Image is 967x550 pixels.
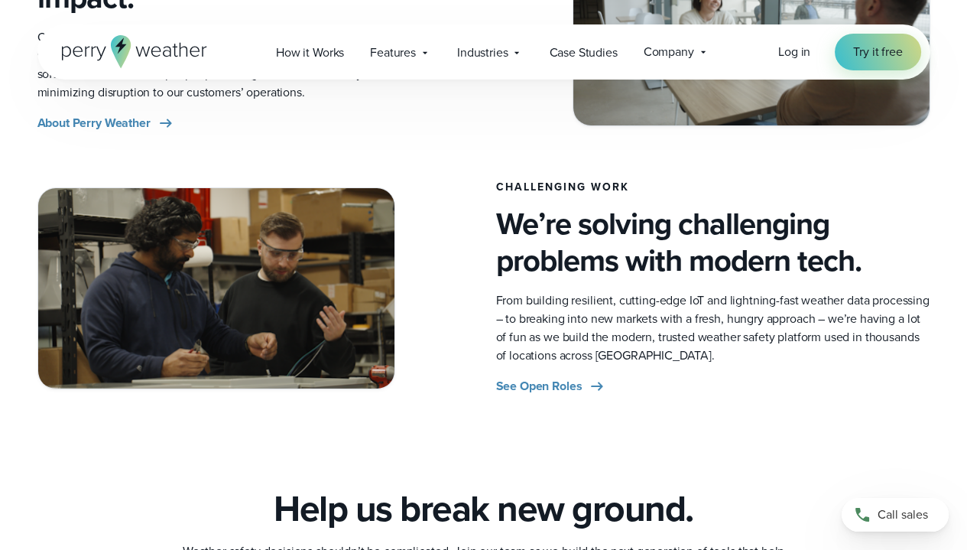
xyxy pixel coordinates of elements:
a: See Open Roles [496,377,607,395]
h2: Help us break new ground. [274,487,693,530]
span: Features [370,44,416,62]
span: Case Studies [549,44,617,62]
div: v 4.0.25 [43,24,75,37]
h4: We’re solving challenging problems with modern tech. [496,206,930,279]
span: Try it free [853,43,902,61]
img: tab_domain_overview_orange.svg [41,89,54,101]
div: Keywords by Traffic [169,90,258,100]
a: About Perry Weather [37,114,175,132]
h3: Challenging Work [496,181,930,194]
img: tab_keywords_by_traffic_grey.svg [152,89,164,101]
span: See Open Roles [496,377,582,395]
img: logo_orange.svg [24,24,37,37]
a: Try it free [835,34,920,70]
span: Log in [778,43,810,60]
a: Log in [778,43,810,61]
div: Domain: [DOMAIN_NAME] [40,40,168,52]
div: Domain Overview [58,90,137,100]
span: Call sales [878,506,928,524]
a: Call sales [842,498,949,532]
a: Case Studies [536,37,630,68]
img: website_grey.svg [24,40,37,52]
span: About Perry Weather [37,114,151,132]
span: Industries [457,44,508,62]
span: How it Works [276,44,344,62]
p: From building resilient, cutting-edge IoT and lightning-fast weather data processing – to breakin... [496,291,930,365]
a: How it Works [263,37,357,68]
span: Company [644,43,694,61]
